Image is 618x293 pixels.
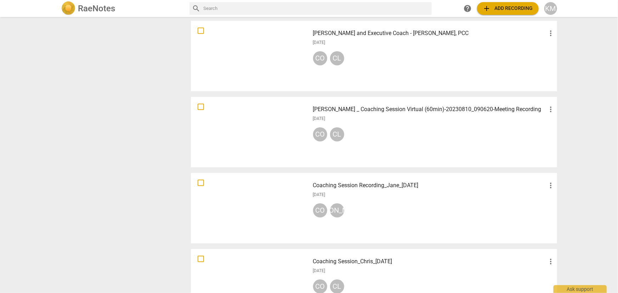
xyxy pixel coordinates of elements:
[483,4,491,13] span: add
[544,2,557,15] button: KM
[313,105,547,114] h3: Rachel Black _ Coaching Session Virtual (60min)-20230810_090620-Meeting Recording
[547,181,555,190] span: more_vert
[483,4,533,13] span: Add recording
[193,99,555,165] a: [PERSON_NAME] _ Coaching Session Virtual (60min)-20230810_090620-Meeting Recording[DATE]COCL
[547,29,555,38] span: more_vert
[313,203,327,218] div: CO
[461,2,474,15] a: Help
[313,51,327,65] div: CO
[464,4,472,13] span: help
[78,4,115,13] h2: RaeNotes
[547,105,555,114] span: more_vert
[61,1,75,16] img: Logo
[193,176,555,241] a: Coaching Session Recording_Jane_[DATE][DATE]CO[PERSON_NAME]
[313,29,547,38] h3: Chris Coward and Executive Coach - Kim L. Miles, PCC
[554,285,607,293] div: Ask support
[193,23,555,89] a: [PERSON_NAME] and Executive Coach - [PERSON_NAME], PCC[DATE]COCL
[204,3,429,14] input: Search
[330,51,344,65] div: CL
[313,268,325,274] span: [DATE]
[313,116,325,122] span: [DATE]
[477,2,539,15] button: Upload
[192,4,201,13] span: search
[61,1,184,16] a: LogoRaeNotes
[313,181,547,190] h3: Coaching Session Recording_Jane_26JUL2023
[330,127,344,142] div: CL
[313,257,547,266] h3: Coaching Session_Chris_25JUL2023
[330,203,344,218] div: [PERSON_NAME]
[547,257,555,266] span: more_vert
[313,127,327,142] div: CO
[313,192,325,198] span: [DATE]
[313,40,325,46] span: [DATE]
